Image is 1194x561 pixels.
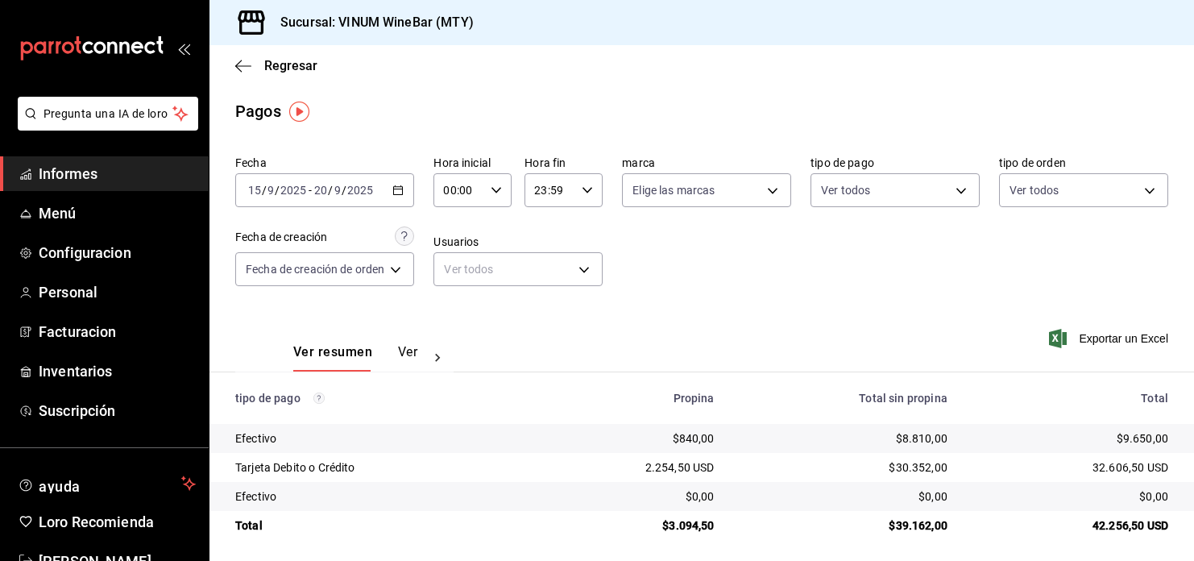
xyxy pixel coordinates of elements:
[246,261,384,277] span: Fecha de creación de orden
[546,430,715,447] div: $840,00
[740,392,947,405] div: Total sin propina
[247,184,262,197] input: --
[235,430,520,447] div: Efectivo
[740,459,947,476] div: $30.352,00
[1010,182,1059,198] span: Ver todos
[973,459,1168,476] div: 32.606,50 USD
[39,202,196,224] span: Menú
[740,430,947,447] div: $8.810,00
[39,163,196,185] span: Informes
[740,517,947,534] div: $39.162,00
[973,392,1168,405] div: Total
[289,102,309,122] img: Tooltip marker
[313,184,328,197] input: --
[18,97,198,131] button: Pregunta una IA de loro
[433,252,603,286] div: Ver todos
[524,157,603,168] label: Hora fin
[632,182,715,198] span: Elige las marcas
[39,511,196,533] span: Loro Recomienda
[342,184,346,197] span: /
[235,392,520,405] div: tipo de pago
[1052,329,1169,348] button: Exportar un Excel
[39,242,196,264] span: Configuracion
[267,13,474,32] h3: Sucursal: VINUM WineBar (MTY)
[622,157,791,168] label: marca
[973,488,1168,505] div: $0,00
[280,184,307,197] input: ----
[546,488,715,505] div: $0,00
[973,517,1168,534] div: 42.256,50 USD
[177,42,190,55] button: open_drawer_menu
[264,58,317,73] span: Regresar
[235,517,520,534] div: Total
[235,459,520,476] div: Tarjeta Debito o Crédito
[44,106,173,123] span: Pregunta una IA de loro
[235,229,327,246] div: Fecha de creación
[433,236,603,247] label: Usuarios
[39,360,196,382] span: Inventarios
[740,488,947,505] div: $0,00
[39,321,196,343] span: Facturacion
[811,157,980,168] label: tipo de pago
[546,459,715,476] div: 2.254,50 USD
[39,474,175,493] span: ayuda
[546,517,715,534] div: $3.094,50
[293,344,421,372] div: navigation tabs
[293,344,372,372] button: Ver resumen
[235,488,520,505] div: Efectivo
[235,58,317,73] button: Regresar
[11,117,198,134] a: Pregunta una IA de loro
[235,157,414,168] label: Fecha
[999,157,1168,168] label: tipo de orden
[821,182,870,198] span: Ver todos
[275,184,280,197] span: /
[39,281,196,303] span: Personal
[267,184,275,197] input: --
[334,184,342,197] input: --
[262,184,267,197] span: /
[433,157,512,168] label: Hora inicial
[398,344,470,372] button: Ver páginas
[313,393,325,404] svg: Los pagos realizados con Pay y otras terminales son montos brutos.
[546,392,715,405] div: Propina
[328,184,333,197] span: /
[973,430,1168,447] div: $9.650,00
[309,184,312,197] span: -
[235,99,281,123] div: Pagos
[346,184,374,197] input: ----
[39,400,196,422] span: Suscripción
